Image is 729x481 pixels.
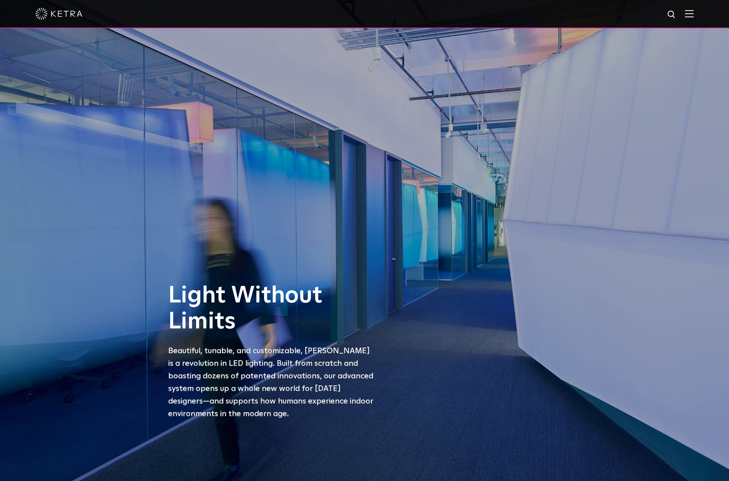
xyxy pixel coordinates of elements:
h1: Light Without Limits [168,283,376,335]
p: Beautiful, tunable, and customizable, [PERSON_NAME] is a revolution in LED lighting. Built from s... [168,345,376,420]
span: —and supports how humans experience indoor environments in the modern age. [168,397,373,418]
img: ketra-logo-2019-white [35,8,83,20]
img: Hamburger%20Nav.svg [685,10,694,17]
img: search icon [667,10,677,20]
